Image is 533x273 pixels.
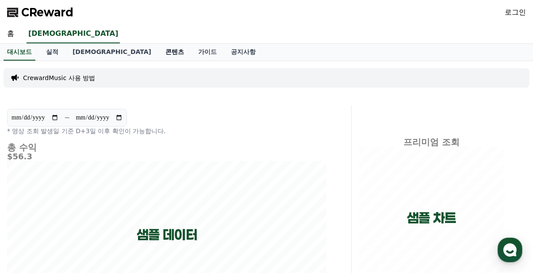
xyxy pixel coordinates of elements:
h5: $56.3 [7,152,326,161]
span: 대화 [81,213,92,220]
a: 가이드 [191,44,224,61]
a: 홈 [3,200,58,222]
span: CReward [21,5,73,19]
a: 실적 [39,44,65,61]
a: [DEMOGRAPHIC_DATA] [65,44,158,61]
a: 공지사항 [224,44,263,61]
a: 로그인 [505,7,526,18]
a: 대화 [58,200,114,222]
a: 대시보드 [4,44,35,61]
a: 설정 [114,200,170,222]
p: 샘플 차트 [407,210,456,226]
a: CReward [7,5,73,19]
span: 홈 [28,213,33,220]
p: ~ [64,112,70,123]
a: CrewardMusic 사용 방법 [23,73,95,82]
h4: 프리미엄 조회 [359,137,505,147]
p: 샘플 데이터 [137,227,197,243]
a: 콘텐츠 [158,44,191,61]
span: 설정 [137,213,147,220]
a: [DEMOGRAPHIC_DATA] [27,25,120,43]
h4: 총 수익 [7,142,326,152]
p: * 영상 조회 발생일 기준 D+3일 이후 확인이 가능합니다. [7,127,326,135]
